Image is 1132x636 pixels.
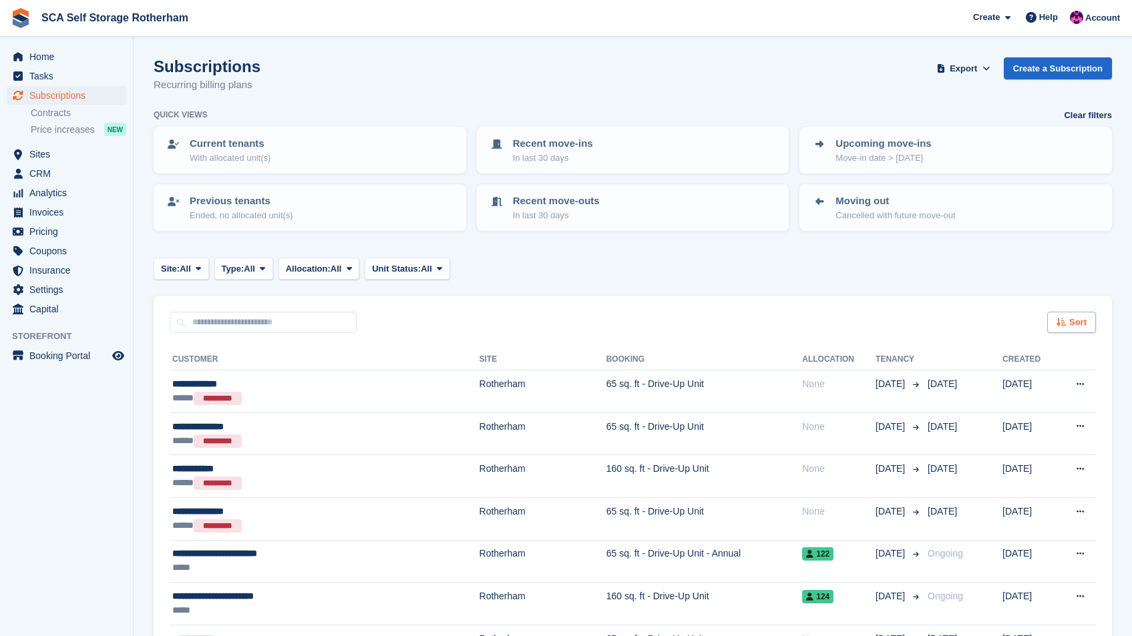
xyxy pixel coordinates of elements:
span: Invoices [29,203,110,222]
td: 160 sq. ft - Drive-Up Unit [606,455,803,498]
td: Rotherham [480,583,606,625]
a: menu [7,261,126,280]
button: Type: All [214,258,273,280]
p: Ended, no allocated unit(s) [190,209,293,222]
button: Site: All [154,258,209,280]
a: menu [7,222,126,241]
span: All [421,262,432,276]
p: Recurring billing plans [154,77,260,93]
td: [DATE] [1002,540,1057,583]
p: Recent move-outs [513,194,600,209]
th: Tenancy [876,349,922,370]
a: Preview store [110,348,126,364]
td: Rotherham [480,455,606,498]
a: Price increases NEW [31,122,126,137]
span: [DATE] [928,463,957,474]
p: In last 30 days [513,151,593,165]
td: [DATE] [1002,412,1057,455]
span: Export [950,62,977,75]
span: Site: [161,262,180,276]
a: menu [7,86,126,105]
p: In last 30 days [513,209,600,222]
a: SCA Self Storage Rotherham [36,7,194,29]
button: Allocation: All [278,258,360,280]
span: Coupons [29,242,110,260]
a: menu [7,280,126,299]
span: All [244,262,255,276]
button: Unit Status: All [365,258,449,280]
span: [DATE] [876,505,908,519]
span: [DATE] [876,589,908,603]
span: Booking Portal [29,346,110,365]
span: Insurance [29,261,110,280]
th: Booking [606,349,803,370]
th: Created [1002,349,1057,370]
span: 122 [802,547,833,561]
td: 160 sq. ft - Drive-Up Unit [606,583,803,625]
td: [DATE] [1002,455,1057,498]
span: Storefront [12,330,133,343]
h6: Quick views [154,109,208,121]
button: Export [934,57,993,79]
a: Current tenants With allocated unit(s) [155,128,465,172]
a: menu [7,346,126,365]
a: menu [7,67,126,85]
td: 65 sq. ft - Drive-Up Unit [606,497,803,540]
img: stora-icon-8386f47178a22dfd0bd8f6a31ec36ba5ce8667c1dd55bd0f319d3a0aa187defe.svg [11,8,31,28]
th: Allocation [802,349,876,370]
td: [DATE] [1002,370,1057,413]
span: [DATE] [928,378,957,389]
span: Settings [29,280,110,299]
span: Unit Status: [372,262,421,276]
div: None [802,462,876,476]
span: [DATE] [928,506,957,517]
td: Rotherham [480,497,606,540]
td: 65 sq. ft - Drive-Up Unit - Annual [606,540,803,583]
img: Sam Chapman [1070,11,1083,24]
a: menu [7,242,126,260]
p: Upcoming move-ins [835,136,931,151]
p: Current tenants [190,136,270,151]
span: [DATE] [876,420,908,434]
span: Pricing [29,222,110,241]
a: Previous tenants Ended, no allocated unit(s) [155,186,465,230]
span: Help [1039,11,1058,24]
span: Sites [29,145,110,164]
span: 124 [802,590,833,603]
p: Cancelled with future move-out [835,209,955,222]
a: Upcoming move-ins Move-in date > [DATE] [801,128,1111,172]
p: Move-in date > [DATE] [835,151,931,165]
a: menu [7,47,126,66]
span: Subscriptions [29,86,110,105]
span: All [331,262,342,276]
th: Site [480,349,606,370]
p: Recent move-ins [513,136,593,151]
span: Tasks [29,67,110,85]
span: Capital [29,300,110,318]
a: Clear filters [1064,109,1112,122]
p: Previous tenants [190,194,293,209]
span: All [180,262,191,276]
span: [DATE] [928,421,957,432]
a: Recent move-outs In last 30 days [478,186,788,230]
a: menu [7,164,126,183]
span: Allocation: [286,262,331,276]
div: None [802,377,876,391]
td: [DATE] [1002,583,1057,625]
div: None [802,505,876,519]
span: Analytics [29,184,110,202]
td: Rotherham [480,540,606,583]
td: Rotherham [480,412,606,455]
span: Type: [222,262,244,276]
span: Ongoing [928,548,963,559]
span: Ongoing [928,591,963,601]
span: Create [973,11,1000,24]
td: Rotherham [480,370,606,413]
h1: Subscriptions [154,57,260,75]
a: menu [7,184,126,202]
div: NEW [104,123,126,136]
a: menu [7,145,126,164]
a: Recent move-ins In last 30 days [478,128,788,172]
span: Price increases [31,123,95,136]
span: CRM [29,164,110,183]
